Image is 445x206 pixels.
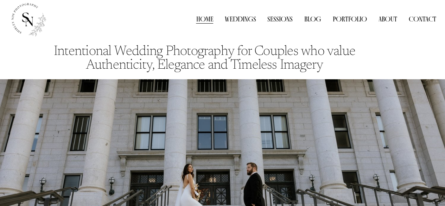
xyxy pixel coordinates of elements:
[54,45,358,72] code: Intentional Wedding Photography for Couples who value Authenticity, Elegance and Timeless Imagery
[196,14,213,24] a: Home
[304,14,321,24] a: Blog
[379,14,397,24] a: About
[333,14,367,24] a: folder dropdown
[333,15,367,24] span: Portfolio
[267,14,293,24] a: Sessions
[409,14,436,24] a: Contact
[225,14,256,24] a: Weddings
[9,0,46,38] img: Shirley Nim Photography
